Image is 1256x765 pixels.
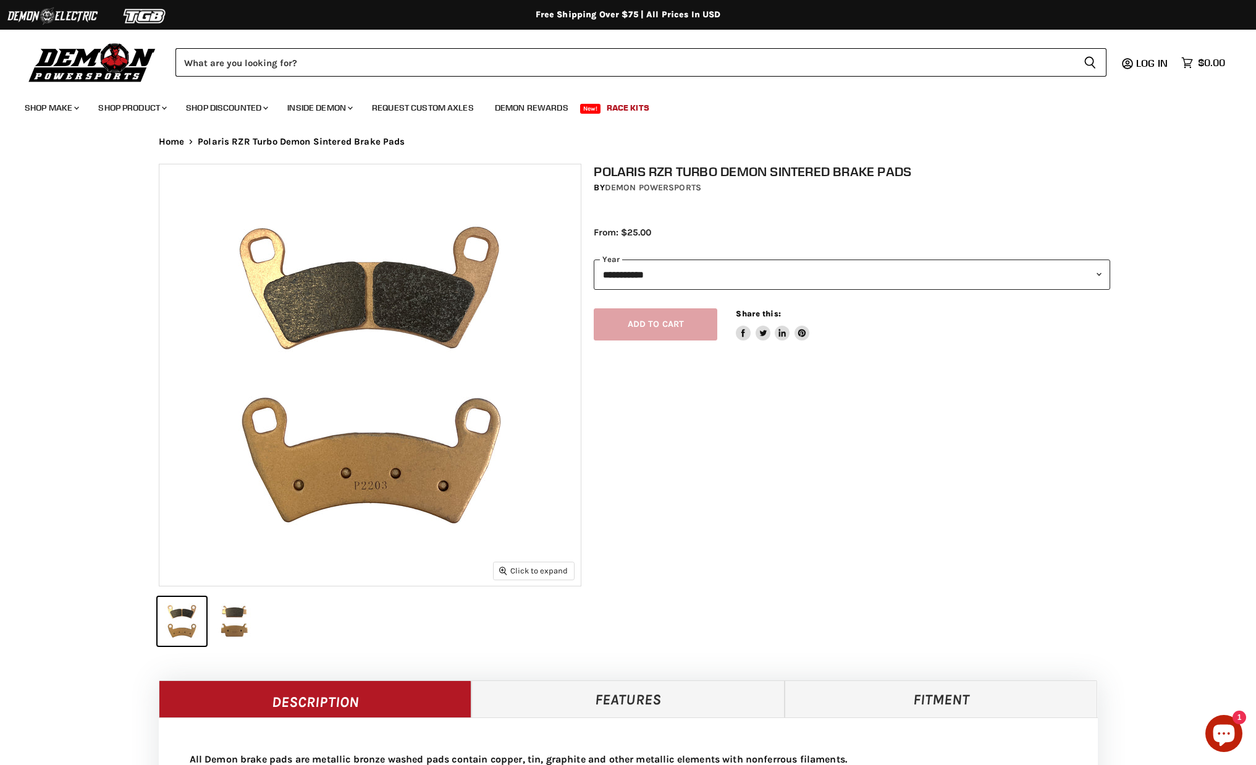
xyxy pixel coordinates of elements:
button: Polaris RZR Turbo Demon Sintered Brake Pads thumbnail [158,597,206,646]
button: Polaris RZR Turbo Demon Sintered Brake Pads thumbnail [210,597,259,646]
a: Fitment [785,680,1098,717]
button: Click to expand [494,562,574,579]
img: TGB Logo 2 [99,4,192,28]
a: Request Custom Axles [363,95,483,120]
aside: Share this: [736,308,809,341]
a: Demon Powersports [605,182,701,193]
img: Polaris RZR Turbo Demon Sintered Brake Pads [159,164,581,586]
span: Log in [1136,57,1168,69]
span: Click to expand [499,566,568,575]
a: Inside Demon [278,95,360,120]
a: Demon Rewards [486,95,578,120]
h1: Polaris RZR Turbo Demon Sintered Brake Pads [594,164,1110,179]
span: New! [580,104,601,114]
a: Shop Discounted [177,95,276,120]
nav: Breadcrumbs [134,137,1123,147]
img: Demon Powersports [25,40,160,84]
a: Log in [1131,57,1175,69]
a: Description [159,680,472,717]
select: year [594,260,1110,290]
input: Search [175,48,1074,77]
span: Polaris RZR Turbo Demon Sintered Brake Pads [198,137,405,147]
button: Search [1074,48,1106,77]
a: Race Kits [597,95,659,120]
a: Features [471,680,785,717]
form: Product [175,48,1106,77]
span: From: $25.00 [594,227,651,238]
ul: Main menu [15,90,1222,120]
a: Shop Product [89,95,174,120]
span: $0.00 [1198,57,1225,69]
a: Shop Make [15,95,86,120]
span: Share this: [736,309,780,318]
a: $0.00 [1175,54,1231,72]
div: Free Shipping Over $75 | All Prices In USD [134,9,1123,20]
div: by [594,181,1110,195]
inbox-online-store-chat: Shopify online store chat [1202,715,1246,755]
a: Home [159,137,185,147]
img: Demon Electric Logo 2 [6,4,99,28]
